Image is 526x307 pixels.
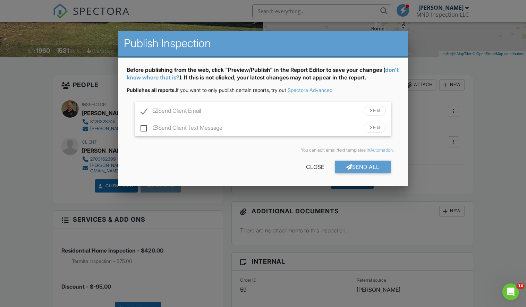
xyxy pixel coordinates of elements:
div: Before publishing from the web, click "Preview/Publish" in the Report Editor to save your changes... [127,66,399,87]
div: You can edit email/text templates in . [132,147,394,153]
a: don't know where that is? [127,66,399,81]
div: Edit [364,123,386,133]
div: Close [295,161,335,173]
strong: Publishes all reports. [127,87,176,93]
a: Spectora Advanced [288,87,332,93]
label: Send Client Email [141,108,201,116]
div: Edit [364,106,386,116]
a: Automation [370,147,393,153]
span: If you want to only publish certain reports, try out [127,87,286,93]
iframe: Intercom live chat [502,283,519,300]
h2: Publish Inspection [124,36,402,50]
span: 10 [517,283,525,289]
div: Send All [335,161,391,173]
label: Send Client Text Message [141,125,222,133]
